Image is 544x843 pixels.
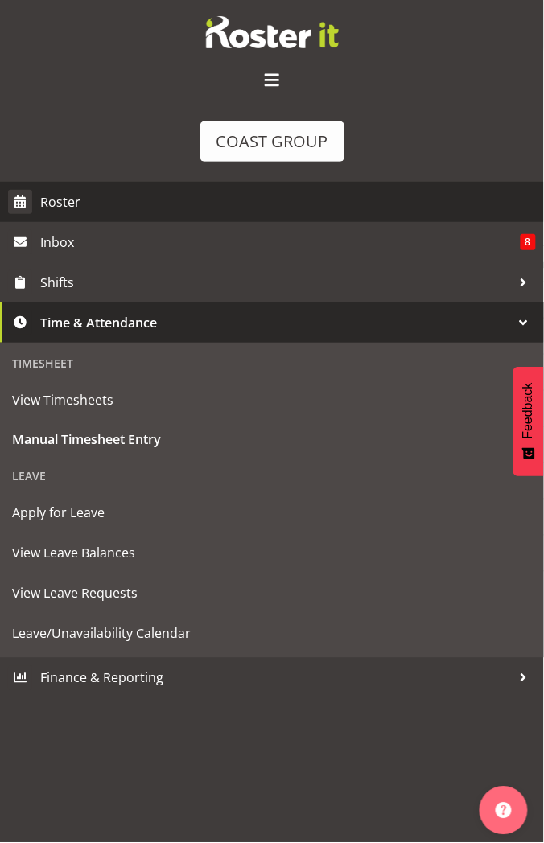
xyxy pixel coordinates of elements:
[12,541,532,565] span: View Leave Balances
[40,270,512,294] span: Shifts
[521,383,536,439] span: Feedback
[4,493,540,533] a: Apply for Leave
[521,234,536,250] span: 8
[206,16,339,48] img: Rosterit website logo
[40,310,512,335] span: Time & Attendance
[12,622,532,646] span: Leave/Unavailability Calendar
[12,582,532,606] span: View Leave Requests
[12,428,532,452] span: Manual Timesheet Entry
[216,130,328,154] div: COAST GROUP
[4,614,540,654] a: Leave/Unavailability Calendar
[496,803,512,819] img: help-xxl-2.png
[40,190,536,214] span: Roster
[12,501,532,525] span: Apply for Leave
[513,367,544,476] button: Feedback - Show survey
[4,533,540,574] a: View Leave Balances
[4,574,540,614] a: View Leave Requests
[40,666,512,690] span: Finance & Reporting
[4,420,540,460] a: Manual Timesheet Entry
[12,388,532,412] span: View Timesheets
[4,460,540,493] div: Leave
[40,230,521,254] span: Inbox
[4,380,540,420] a: View Timesheets
[4,347,540,380] div: Timesheet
